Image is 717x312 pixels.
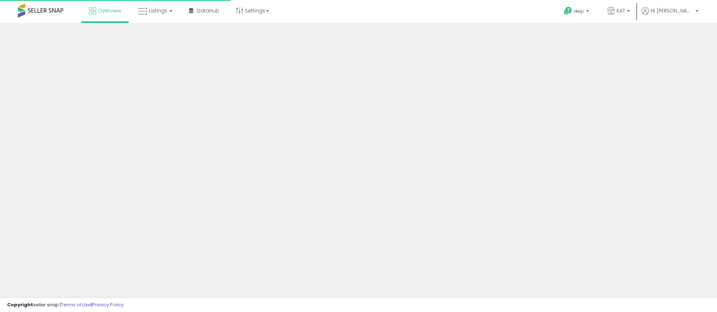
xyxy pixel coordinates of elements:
[61,301,91,308] a: Terms of Use
[7,301,33,308] strong: Copyright
[564,6,572,15] i: Get Help
[197,7,219,14] span: DataHub
[574,8,584,14] span: Help
[7,302,124,308] div: seller snap | |
[98,7,121,14] span: Overview
[149,7,167,14] span: Listings
[558,1,596,23] a: Help
[642,7,698,23] a: Hi [PERSON_NAME]
[651,7,694,14] span: Hi [PERSON_NAME]
[617,7,625,14] span: KAT
[92,301,124,308] a: Privacy Policy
